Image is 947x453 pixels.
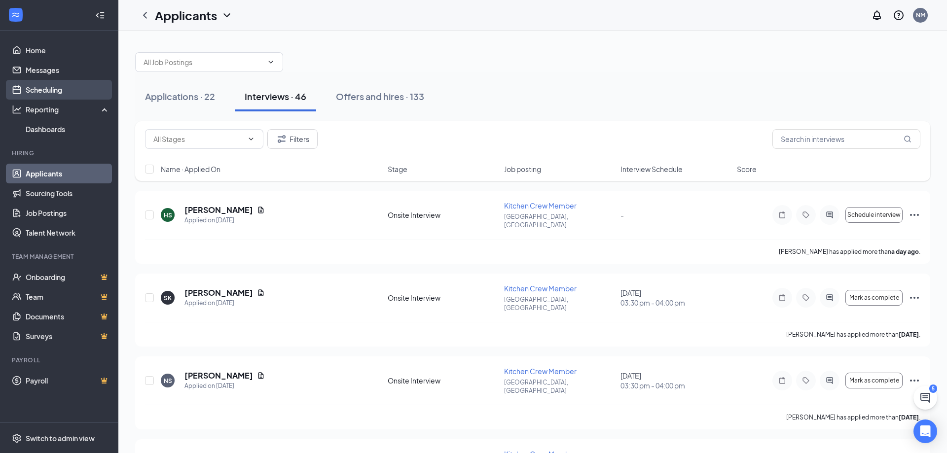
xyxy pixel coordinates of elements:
svg: Tag [800,211,812,219]
svg: ActiveChat [824,294,836,302]
div: Applied on [DATE] [184,298,265,308]
svg: Notifications [871,9,883,21]
span: Interview Schedule [620,164,683,174]
span: Mark as complete [849,377,899,384]
svg: Document [257,206,265,214]
span: Kitchen Crew Member [504,284,577,293]
svg: Document [257,289,265,297]
svg: Collapse [95,10,105,20]
b: [DATE] [899,414,919,421]
input: All Job Postings [144,57,263,68]
a: Talent Network [26,223,110,243]
svg: Tag [800,294,812,302]
span: Job posting [504,164,541,174]
a: DocumentsCrown [26,307,110,326]
div: 5 [929,384,937,393]
svg: ActiveChat [824,377,836,384]
a: SurveysCrown [26,326,110,346]
button: Schedule interview [845,207,903,223]
div: NS [164,377,172,385]
svg: Tag [800,377,812,384]
svg: MagnifyingGlass [904,135,911,143]
svg: Document [257,372,265,380]
svg: Ellipses [909,209,920,221]
div: Onsite Interview [388,293,498,303]
p: [GEOGRAPHIC_DATA], [GEOGRAPHIC_DATA] [504,212,615,229]
h1: Applicants [155,7,217,24]
button: Mark as complete [845,290,903,306]
span: Schedule interview [847,211,901,218]
div: SK [164,294,172,302]
a: Dashboards [26,119,110,139]
button: ChatActive [913,386,937,410]
span: - [620,210,624,219]
svg: ChevronDown [247,135,255,143]
svg: ChevronDown [267,58,275,66]
div: Payroll [12,356,108,364]
svg: Filter [276,133,288,145]
svg: Ellipses [909,292,920,304]
div: Open Intercom Messenger [913,419,937,443]
span: 03:30 pm - 04:00 pm [620,298,731,308]
div: NM [916,11,925,19]
svg: ChatActive [919,392,931,404]
p: [PERSON_NAME] has applied more than . [786,413,920,421]
div: Switch to admin view [26,433,95,443]
svg: Analysis [12,105,22,114]
input: All Stages [153,134,243,144]
div: Onsite Interview [388,210,498,220]
a: TeamCrown [26,287,110,307]
div: Applications · 22 [145,90,215,103]
h5: [PERSON_NAME] [184,287,253,298]
svg: QuestionInfo [893,9,905,21]
a: PayrollCrown [26,371,110,390]
div: Interviews · 46 [245,90,306,103]
span: 03:30 pm - 04:00 pm [620,381,731,390]
span: Mark as complete [849,294,899,301]
span: Kitchen Crew Member [504,201,577,210]
div: Applied on [DATE] [184,215,265,225]
svg: ChevronLeft [139,9,151,21]
div: Onsite Interview [388,376,498,385]
div: Reporting [26,105,110,114]
div: HS [164,211,172,219]
p: [GEOGRAPHIC_DATA], [GEOGRAPHIC_DATA] [504,378,615,395]
button: Filter Filters [267,129,318,149]
svg: Note [776,377,788,384]
svg: Settings [12,433,22,443]
h5: [PERSON_NAME] [184,370,253,381]
p: [GEOGRAPHIC_DATA], [GEOGRAPHIC_DATA] [504,295,615,312]
input: Search in interviews [772,129,920,149]
div: [DATE] [620,371,731,390]
a: Sourcing Tools [26,183,110,203]
b: a day ago [891,248,919,255]
a: Applicants [26,164,110,183]
button: Mark as complete [845,373,903,388]
svg: ChevronDown [221,9,233,21]
p: [PERSON_NAME] has applied more than . [786,330,920,339]
h5: [PERSON_NAME] [184,205,253,215]
p: [PERSON_NAME] has applied more than . [779,247,920,256]
a: Scheduling [26,80,110,100]
div: [DATE] [620,288,731,308]
div: Offers and hires · 133 [336,90,424,103]
svg: Note [776,211,788,219]
span: Stage [388,164,407,174]
span: Kitchen Crew Member [504,367,577,376]
span: Score [737,164,757,174]
a: Home [26,40,110,60]
a: OnboardingCrown [26,267,110,287]
div: Hiring [12,149,108,157]
div: Applied on [DATE] [184,381,265,391]
svg: WorkstreamLogo [11,10,21,20]
a: Job Postings [26,203,110,223]
a: Messages [26,60,110,80]
svg: ActiveChat [824,211,836,219]
span: Name · Applied On [161,164,220,174]
b: [DATE] [899,331,919,338]
div: Team Management [12,252,108,261]
svg: Ellipses [909,375,920,386]
svg: Note [776,294,788,302]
